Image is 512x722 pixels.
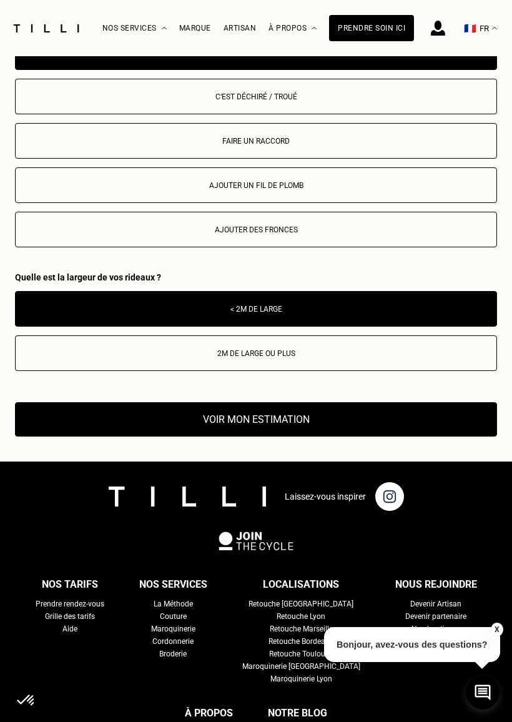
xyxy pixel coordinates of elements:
[15,402,497,437] button: Voir mon estimation
[15,123,497,159] button: Faire un raccord
[270,673,332,685] a: Maroquinerie Lyon
[268,1,317,56] div: À propos
[464,22,476,34] span: 🇫🇷
[395,575,477,594] div: Nous rejoindre
[312,27,317,30] img: Menu déroulant à propos
[268,635,333,648] a: Retouche Bordeaux
[15,272,497,282] div: Quelle est la largeur de vos rideaux ?
[160,610,187,623] a: Couture
[285,492,366,502] p: Laissez-vous inspirer
[431,21,445,36] img: icône connexion
[324,627,500,662] p: Bonjour, avez-vous des questions?
[22,349,490,358] div: 2m de large ou plus
[15,291,497,327] button: < 2m de large
[9,24,84,32] img: Logo du service de couturière Tilli
[219,532,293,550] img: logo Join The Cycle
[329,15,414,41] a: Prendre soin ici
[263,575,339,594] div: Localisations
[22,305,490,314] div: < 2m de large
[242,660,360,673] a: Maroquinerie [GEOGRAPHIC_DATA]
[22,181,490,190] div: Ajouter un fil de plomb
[15,167,497,203] button: Ajouter un fil de plomb
[15,79,497,114] button: C‘est déchiré / troué
[270,623,333,635] a: Retouche Marseille
[224,24,257,32] a: Artisan
[15,335,497,371] button: 2m de large ou plus
[152,635,194,648] a: Cordonnerie
[154,598,193,610] a: La Méthode
[405,610,466,623] a: Devenir partenaire
[109,487,266,506] img: logo Tilli
[249,598,353,610] a: Retouche [GEOGRAPHIC_DATA]
[269,648,333,660] a: Retouche Toulouse
[159,648,187,660] a: Broderie
[151,623,195,635] a: Maroquinerie
[45,610,95,623] a: Grille des tarifs
[277,610,325,623] a: Retouche Lyon
[458,1,503,56] button: 🇫🇷 FR
[492,27,497,30] img: menu déroulant
[22,92,490,101] div: C‘est déchiré / troué
[36,598,104,610] a: Prendre rendez-vous
[22,137,490,146] div: Faire un raccord
[22,225,490,234] div: Ajouter des fronces
[490,623,503,636] button: X
[15,212,497,247] button: Ajouter des fronces
[162,27,167,30] img: Menu déroulant
[179,24,211,32] a: Marque
[42,575,98,594] div: Nos tarifs
[139,575,207,594] div: Nos services
[102,1,167,56] div: Nos services
[62,623,77,635] a: Aide
[410,598,461,610] a: Devenir Artisan
[375,482,404,511] img: page instagram de Tilli une retoucherie à domicile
